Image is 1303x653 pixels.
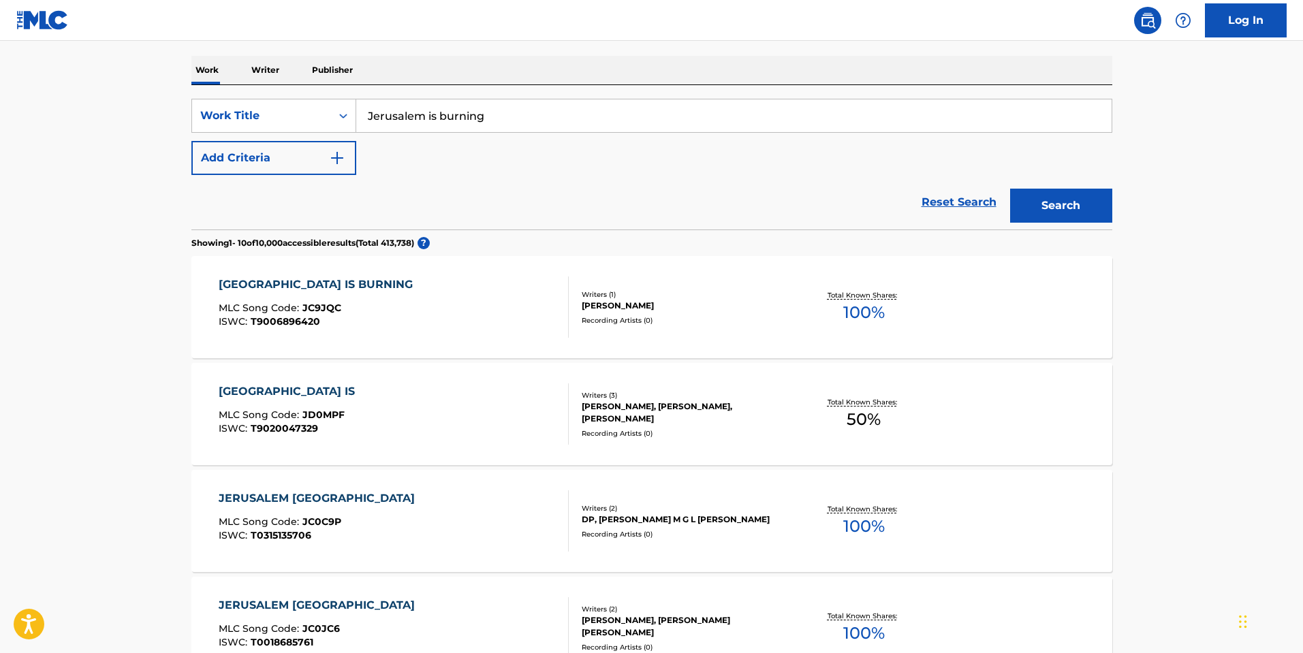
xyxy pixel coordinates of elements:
img: help [1175,12,1191,29]
a: [GEOGRAPHIC_DATA] IS BURNINGMLC Song Code:JC9JQCISWC:T9006896420Writers (1)[PERSON_NAME]Recording... [191,256,1112,358]
span: JC9JQC [302,302,341,314]
p: Total Known Shares: [828,504,900,514]
a: [GEOGRAPHIC_DATA] ISMLC Song Code:JD0MPFISWC:T9020047329Writers (3)[PERSON_NAME], [PERSON_NAME], ... [191,363,1112,465]
p: Writer [247,56,283,84]
div: [GEOGRAPHIC_DATA] IS [219,383,362,400]
form: Search Form [191,99,1112,229]
span: ISWC : [219,422,251,434]
span: 100 % [843,621,885,646]
span: ? [418,237,430,249]
span: JC0JC6 [302,622,340,635]
div: Recording Artists ( 0 ) [582,642,787,652]
p: Showing 1 - 10 of 10,000 accessible results (Total 413,738 ) [191,237,414,249]
img: 9d2ae6d4665cec9f34b9.svg [329,150,345,166]
button: Add Criteria [191,141,356,175]
div: [PERSON_NAME], [PERSON_NAME], [PERSON_NAME] [582,400,787,425]
div: Writers ( 1 ) [582,289,787,300]
span: MLC Song Code : [219,302,302,314]
img: MLC Logo [16,10,69,30]
span: ISWC : [219,529,251,541]
div: Recording Artists ( 0 ) [582,529,787,539]
p: Total Known Shares: [828,397,900,407]
div: Writers ( 2 ) [582,503,787,513]
div: JERUSALEM [GEOGRAPHIC_DATA] [219,490,422,507]
div: Drag [1239,601,1247,642]
span: T9020047329 [251,422,318,434]
a: Log In [1205,3,1287,37]
div: [GEOGRAPHIC_DATA] IS BURNING [219,276,420,293]
span: 100 % [843,514,885,539]
button: Search [1010,189,1112,223]
a: Reset Search [915,187,1003,217]
div: JERUSALEM [GEOGRAPHIC_DATA] [219,597,422,614]
a: Public Search [1134,7,1161,34]
span: 100 % [843,300,885,325]
span: T0315135706 [251,529,311,541]
span: ISWC : [219,636,251,648]
div: Work Title [200,108,323,124]
span: MLC Song Code : [219,409,302,421]
img: search [1140,12,1156,29]
div: [PERSON_NAME] [582,300,787,312]
div: Help [1169,7,1197,34]
iframe: Chat Widget [1235,588,1303,653]
p: Total Known Shares: [828,611,900,621]
span: MLC Song Code : [219,515,302,528]
span: JD0MPF [302,409,345,421]
span: T9006896420 [251,315,320,328]
span: JC0C9P [302,515,341,528]
div: Writers ( 2 ) [582,604,787,614]
p: Work [191,56,223,84]
div: Recording Artists ( 0 ) [582,428,787,439]
span: T0018685761 [251,636,313,648]
div: DP, [PERSON_NAME] M G L [PERSON_NAME] [582,513,787,526]
a: JERUSALEM [GEOGRAPHIC_DATA]MLC Song Code:JC0C9PISWC:T0315135706Writers (2)DP, [PERSON_NAME] M G L... [191,470,1112,572]
p: Publisher [308,56,357,84]
div: Recording Artists ( 0 ) [582,315,787,325]
p: Total Known Shares: [828,290,900,300]
div: Writers ( 3 ) [582,390,787,400]
span: ISWC : [219,315,251,328]
span: 50 % [847,407,881,432]
div: [PERSON_NAME], [PERSON_NAME] [PERSON_NAME] [582,614,787,639]
span: MLC Song Code : [219,622,302,635]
